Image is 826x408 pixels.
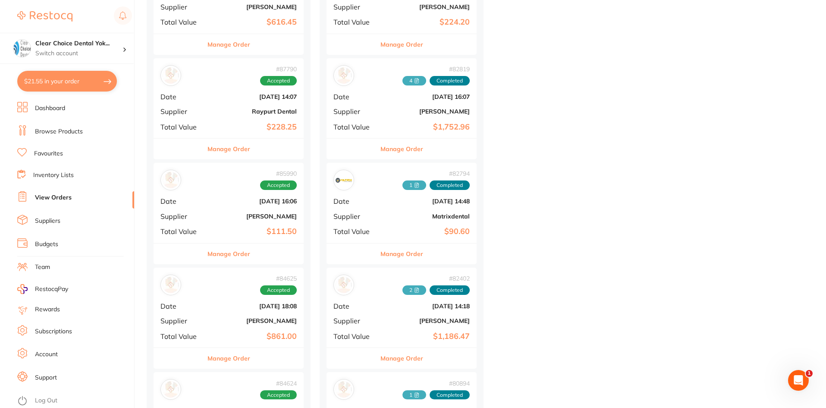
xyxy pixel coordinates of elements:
b: $1,752.96 [383,123,470,132]
div: Henry Schein Halas#85990AcceptedDate[DATE] 16:06Supplier[PERSON_NAME]Total Value$111.50Manage Order [154,163,304,264]
b: $111.50 [210,227,297,236]
b: [DATE] 14:18 [383,303,470,310]
span: Completed [430,390,470,400]
b: $224.20 [383,18,470,27]
b: [DATE] 16:07 [383,93,470,100]
span: Date [333,197,377,205]
button: Manage Order [380,348,423,369]
span: Accepted [260,390,297,400]
span: Received [402,285,426,295]
a: Restocq Logo [17,6,72,26]
span: Supplier [160,212,204,220]
a: Browse Products [35,127,83,136]
a: Favourites [34,149,63,158]
b: [DATE] 14:07 [210,93,297,100]
img: Raypurt Dental [163,381,179,398]
img: Henry Schein Halas [163,277,179,293]
span: Total Value [333,228,377,235]
button: Manage Order [207,348,250,369]
b: $90.60 [383,227,470,236]
span: Completed [430,285,470,295]
span: Received [402,180,426,190]
img: Henry Schein Halas [336,67,352,84]
b: $616.45 [210,18,297,27]
b: Matrixdental [383,213,470,220]
span: Date [160,197,204,205]
img: Restocq Logo [17,11,72,22]
b: [PERSON_NAME] [210,317,297,324]
span: Supplier [333,3,377,11]
span: 1 [806,370,813,377]
span: Supplier [160,108,204,115]
button: Log Out [17,394,132,408]
span: Supplier [160,317,204,325]
a: Support [35,373,57,382]
b: [PERSON_NAME] [383,108,470,115]
a: Rewards [35,305,60,314]
span: RestocqPay [35,285,68,294]
span: # 82402 [402,275,470,282]
b: [DATE] 16:06 [210,198,297,205]
img: Henry Schein Halas [336,277,352,293]
img: Henry Schein Halas [336,381,352,398]
span: # 80894 [402,380,470,387]
span: # 82819 [402,66,470,73]
p: Switch account [35,49,122,58]
b: Raypurt Dental [210,108,297,115]
span: Accepted [260,285,297,295]
span: Supplier [333,212,377,220]
span: Date [333,93,377,101]
a: Subscriptions [35,327,72,336]
b: [PERSON_NAME] [383,317,470,324]
span: Received [402,390,426,400]
a: Log Out [35,396,57,405]
b: $228.25 [210,123,297,132]
a: View Orders [35,193,72,202]
span: # 85990 [260,170,297,177]
b: [DATE] 18:08 [210,303,297,310]
span: # 82794 [402,170,470,177]
span: Total Value [160,18,204,26]
span: Completed [430,76,470,85]
iframe: Intercom live chat [788,370,809,391]
span: Total Value [333,123,377,131]
button: Manage Order [380,244,423,264]
span: Total Value [160,228,204,235]
img: Henry Schein Halas [163,172,179,188]
button: Manage Order [380,34,423,55]
h4: Clear Choice Dental Yokine [35,39,122,48]
span: Supplier [333,317,377,325]
span: Date [160,93,204,101]
span: # 87790 [260,66,297,73]
a: Budgets [35,240,58,249]
span: Date [333,302,377,310]
button: Manage Order [207,139,250,159]
span: Accepted [260,180,297,190]
b: $861.00 [210,332,297,341]
div: Raypurt Dental#87790AcceptedDate[DATE] 14:07SupplierRaypurt DentalTotal Value$228.25Manage Order [154,58,304,160]
button: $21.55 in your order [17,71,117,92]
button: Manage Order [207,34,250,55]
b: [DATE] 14:48 [383,198,470,205]
span: # 84624 [260,380,297,387]
span: Accepted [260,76,297,85]
b: [PERSON_NAME] [210,3,297,10]
span: Supplier [333,108,377,115]
button: Manage Order [380,139,423,159]
img: RestocqPay [17,284,28,294]
span: # 84625 [260,275,297,282]
span: Total Value [160,123,204,131]
span: Completed [430,180,470,190]
span: Total Value [333,332,377,340]
span: Received [402,76,426,85]
img: Matrixdental [336,172,352,188]
b: [PERSON_NAME] [383,3,470,10]
span: Total Value [333,18,377,26]
a: Account [35,350,58,359]
button: Manage Order [207,244,250,264]
img: Clear Choice Dental Yokine [13,40,31,57]
a: Dashboard [35,104,65,113]
img: Raypurt Dental [163,67,179,84]
span: Total Value [160,332,204,340]
div: Henry Schein Halas#84625AcceptedDate[DATE] 18:08Supplier[PERSON_NAME]Total Value$861.00Manage Order [154,268,304,369]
